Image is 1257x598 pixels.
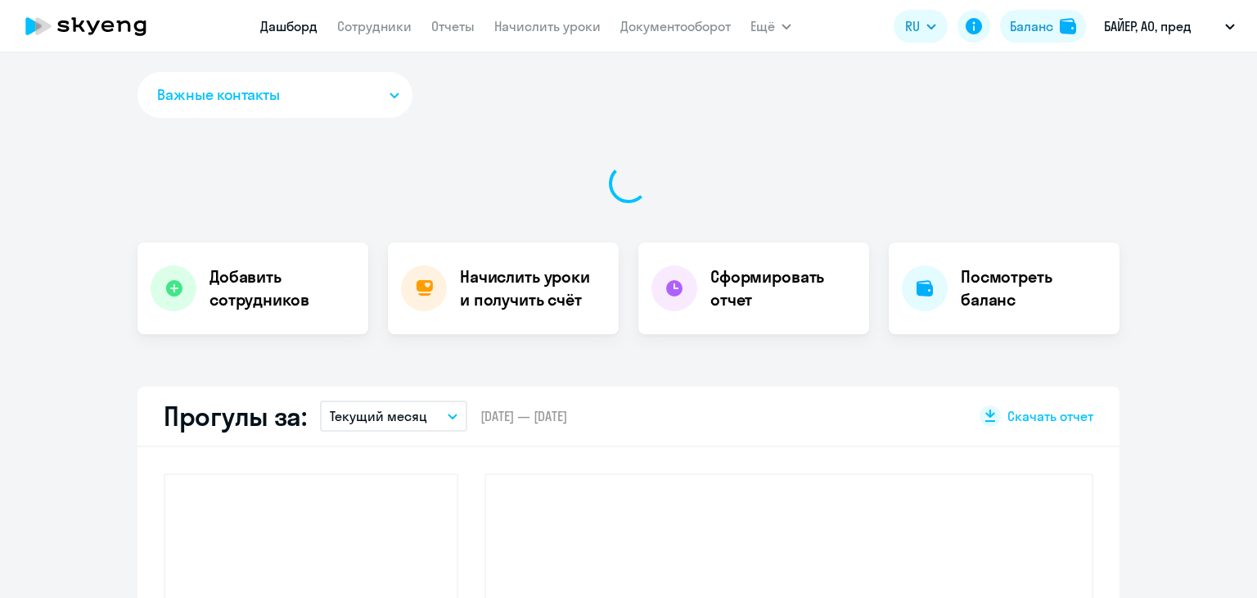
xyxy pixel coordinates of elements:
[710,265,856,311] h4: Сформировать отчет
[137,72,412,118] button: Важные контакты
[1007,407,1093,425] span: Скачать отчет
[1104,16,1192,36] p: БАЙЕР, АО, пред
[480,407,567,425] span: [DATE] — [DATE]
[1060,18,1076,34] img: balance
[1000,10,1086,43] button: Балансbalance
[961,265,1106,311] h4: Посмотреть баланс
[1096,7,1243,46] button: БАЙЕР, АО, пред
[157,84,280,106] span: Важные контакты
[750,16,775,36] span: Ещё
[431,18,475,34] a: Отчеты
[620,18,731,34] a: Документооборот
[1010,16,1053,36] div: Баланс
[750,10,791,43] button: Ещё
[330,406,427,426] p: Текущий месяц
[320,401,467,432] button: Текущий месяц
[337,18,412,34] a: Сотрудники
[905,16,920,36] span: RU
[209,265,355,311] h4: Добавить сотрудников
[460,265,602,311] h4: Начислить уроки и получить счёт
[894,10,948,43] button: RU
[260,18,318,34] a: Дашборд
[494,18,601,34] a: Начислить уроки
[164,400,307,433] h2: Прогулы за:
